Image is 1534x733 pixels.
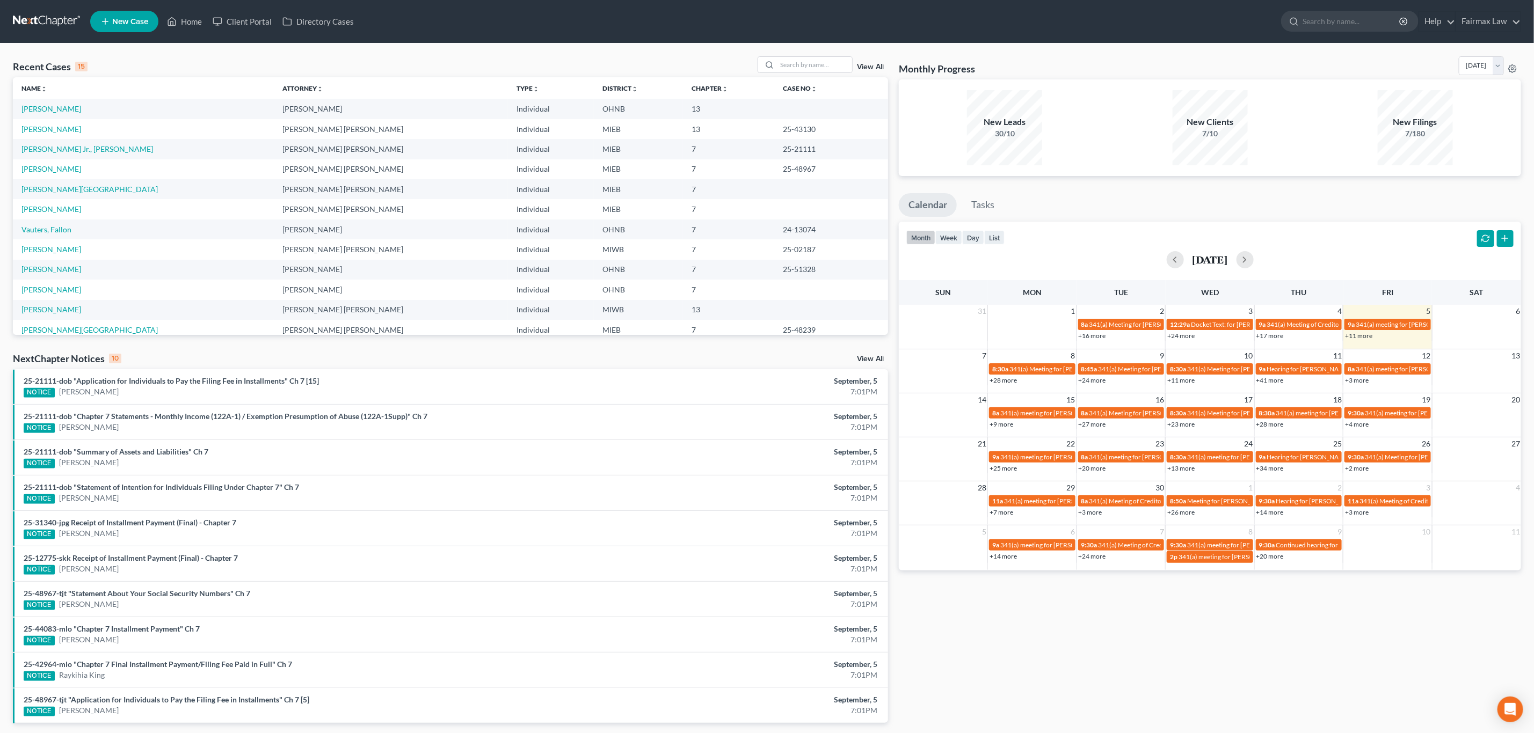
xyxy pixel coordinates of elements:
button: week [935,230,962,245]
a: 25-42964-mlo "Chapter 7 Final Installment Payment/Filing Fee Paid in Full" Ch 7 [24,659,292,669]
td: OHNB [594,260,683,280]
span: 8 [1248,525,1254,538]
a: +24 more [1079,376,1106,384]
a: +14 more [990,552,1017,560]
td: Individual [508,199,594,219]
a: +3 more [1079,508,1102,516]
td: MIEB [594,119,683,139]
span: 9a [992,541,999,549]
td: Individual [508,219,594,239]
a: [PERSON_NAME] [21,305,81,314]
td: 13 [683,119,774,139]
span: 10 [1421,525,1432,538]
i: unfold_more [533,86,539,92]
a: [PERSON_NAME] [59,599,119,610]
td: [PERSON_NAME] [PERSON_NAME] [274,179,508,199]
div: September, 5 [600,517,877,528]
span: 8:30a [1170,365,1186,373]
a: [PERSON_NAME][GEOGRAPHIC_DATA] [21,185,158,194]
span: 8:30a [992,365,1008,373]
a: Tasks [962,193,1004,217]
a: +4 more [1345,420,1369,428]
span: 2p [1170,553,1177,561]
a: [PERSON_NAME] [21,104,81,113]
td: 13 [683,300,774,320]
span: 8:45a [1081,365,1097,373]
span: 13 [1510,349,1521,362]
span: 8 [1070,349,1077,362]
td: Individual [508,239,594,259]
td: MIEB [594,159,683,179]
div: 7:01PM [600,528,877,539]
div: September, 5 [600,411,877,422]
div: NOTICE [24,707,55,716]
div: September, 5 [600,446,877,457]
a: +28 more [1256,420,1284,428]
div: NOTICE [24,600,55,610]
td: 25-48239 [774,320,888,340]
button: day [962,230,984,245]
span: 9 [1159,349,1165,362]
td: MIEB [594,320,683,340]
span: 5 [981,525,987,538]
a: 25-44083-mlo "Chapter 7 Installment Payment" Ch 7 [24,624,200,633]
td: 7 [683,219,774,239]
div: September, 5 [600,376,877,386]
span: 5 [1426,305,1432,318]
a: Districtunfold_more [602,84,638,92]
td: OHNB [594,280,683,299]
div: September, 5 [600,659,877,670]
td: 25-21111 [774,139,888,159]
a: +9 more [990,420,1013,428]
a: Case Nounfold_more [783,84,817,92]
a: 25-12775-skk Receipt of Installment Payment (Final) - Chapter 7 [24,553,238,562]
a: Client Portal [207,12,277,31]
span: 1 [1070,305,1077,318]
a: 25-48967-tjt "Statement About Your Social Security Numbers" Ch 7 [24,589,250,598]
a: +14 more [1256,508,1284,516]
span: 341(a) Meeting of Creditors for [PERSON_NAME] [1099,541,1238,549]
div: NOTICE [24,636,55,646]
div: Open Intercom Messenger [1497,697,1523,722]
span: Hearing for [PERSON_NAME] [1267,453,1351,461]
span: 2 [1336,481,1343,494]
span: 9:30a [1081,541,1097,549]
div: 7:01PM [600,634,877,645]
span: 341(a) meeting for [PERSON_NAME] & [PERSON_NAME] [1000,409,1161,417]
span: 341(a) Meeting for [PERSON_NAME] [1099,365,1203,373]
a: Calendar [899,193,957,217]
span: 20 [1510,393,1521,406]
a: 25-48967-tjt "Application for Individuals to Pay the Filing Fee in Installments" Ch 7 [5] [24,695,309,704]
td: Individual [508,320,594,340]
span: 11 [1510,525,1521,538]
td: MIEB [594,199,683,219]
a: [PERSON_NAME] [21,164,81,173]
a: +13 more [1167,464,1195,472]
div: NOTICE [24,388,55,398]
div: September, 5 [600,553,877,563]
span: 8a [1081,409,1088,417]
span: 10 [1244,349,1254,362]
span: 9:30a [1170,541,1186,549]
a: [PERSON_NAME] [21,285,81,294]
span: 9a [1259,453,1266,461]
div: September, 5 [600,694,877,705]
span: 341(a) meeting for [PERSON_NAME] [1276,409,1380,417]
td: Individual [508,280,594,299]
span: 24 [1244,437,1254,450]
span: 341(a) Meeting for [PERSON_NAME] and [PERSON_NAME] [1187,365,1355,373]
span: 2 [1159,305,1165,318]
div: NOTICE [24,530,55,539]
span: 14 [977,393,987,406]
td: 7 [683,320,774,340]
td: Individual [508,300,594,320]
span: 8:30a [1170,409,1186,417]
span: 341(a) meeting for [PERSON_NAME] [1089,453,1193,461]
span: 8:50a [1170,497,1186,505]
a: [PERSON_NAME] [21,124,81,134]
div: New Leads [967,116,1042,128]
div: NextChapter Notices [13,352,121,365]
td: MIEB [594,179,683,199]
a: [PERSON_NAME] [59,386,119,397]
div: September, 5 [600,624,877,634]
